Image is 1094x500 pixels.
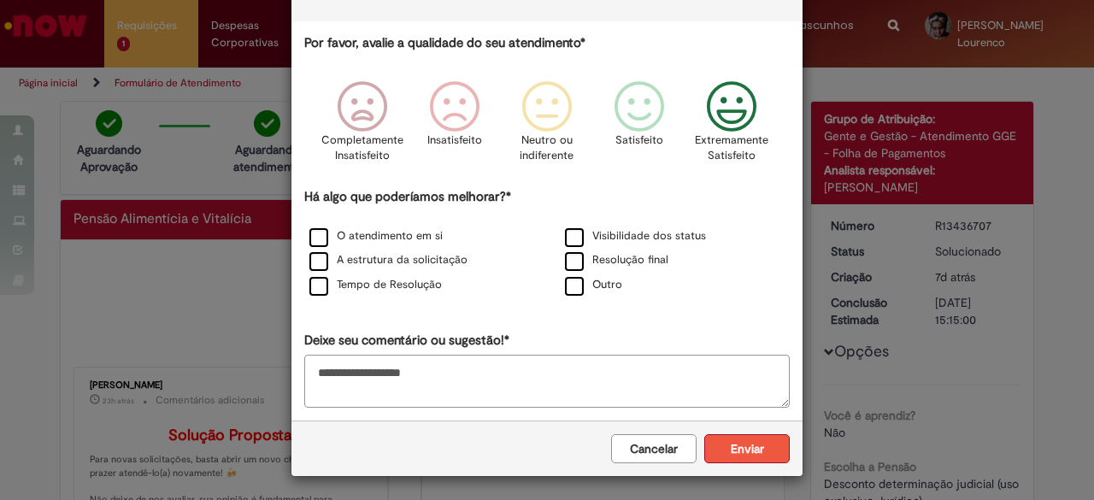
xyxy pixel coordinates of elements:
label: Outro [565,277,622,293]
p: Insatisfeito [427,132,482,149]
div: Insatisfeito [411,68,498,185]
label: O atendimento em si [309,228,443,244]
p: Satisfeito [615,132,663,149]
label: Por favor, avalie a qualidade do seu atendimento* [304,34,585,52]
button: Enviar [704,434,790,463]
label: Deixe seu comentário ou sugestão!* [304,332,509,350]
label: A estrutura da solicitação [309,252,468,268]
div: Satisfeito [596,68,683,185]
button: Cancelar [611,434,697,463]
label: Visibilidade dos status [565,228,706,244]
p: Neutro ou indiferente [516,132,578,164]
p: Completamente Insatisfeito [321,132,403,164]
div: Há algo que poderíamos melhorar?* [304,188,790,298]
label: Tempo de Resolução [309,277,442,293]
div: Neutro ou indiferente [503,68,591,185]
div: Completamente Insatisfeito [318,68,405,185]
div: Extremamente Satisfeito [688,68,775,185]
label: Resolução final [565,252,668,268]
p: Extremamente Satisfeito [695,132,768,164]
